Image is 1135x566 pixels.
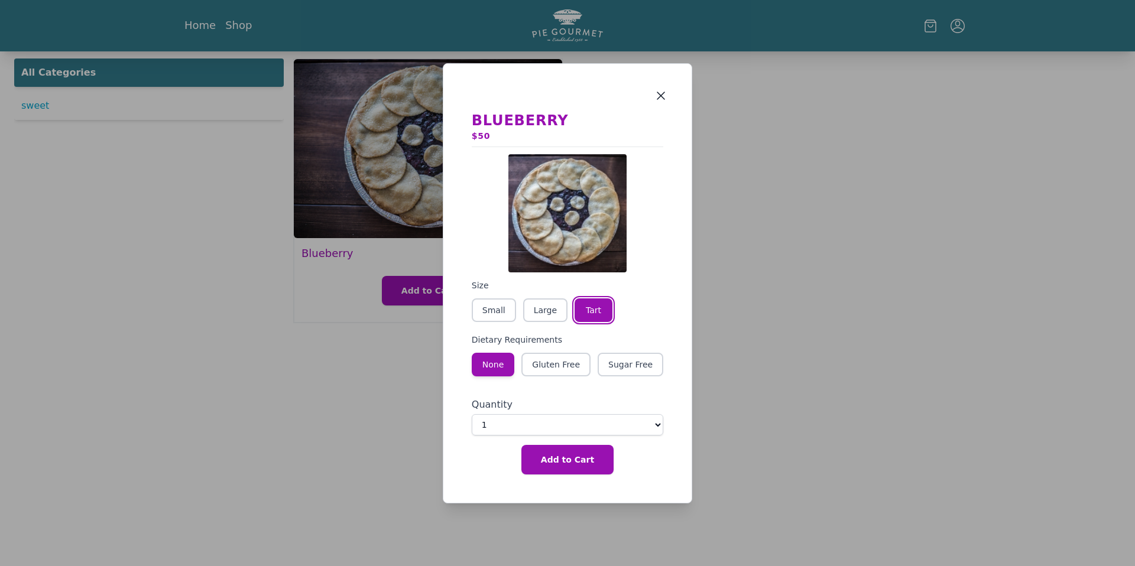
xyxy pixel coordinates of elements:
button: Add to Cart [521,445,614,474]
img: Product Image [508,154,627,272]
h5: Quantity [472,398,663,412]
button: Gluten Free [521,353,591,376]
div: $ 50 [472,130,663,142]
button: Large [523,298,567,322]
label: Size [472,279,663,291]
button: None [472,353,515,376]
button: Close panel [654,89,668,103]
span: Add to Cart [541,453,594,467]
button: Small [472,298,516,322]
button: Sugar Free [598,353,663,376]
label: Dietary Requirements [472,334,663,346]
div: Blueberry [472,111,663,130]
button: Tart [575,298,612,322]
